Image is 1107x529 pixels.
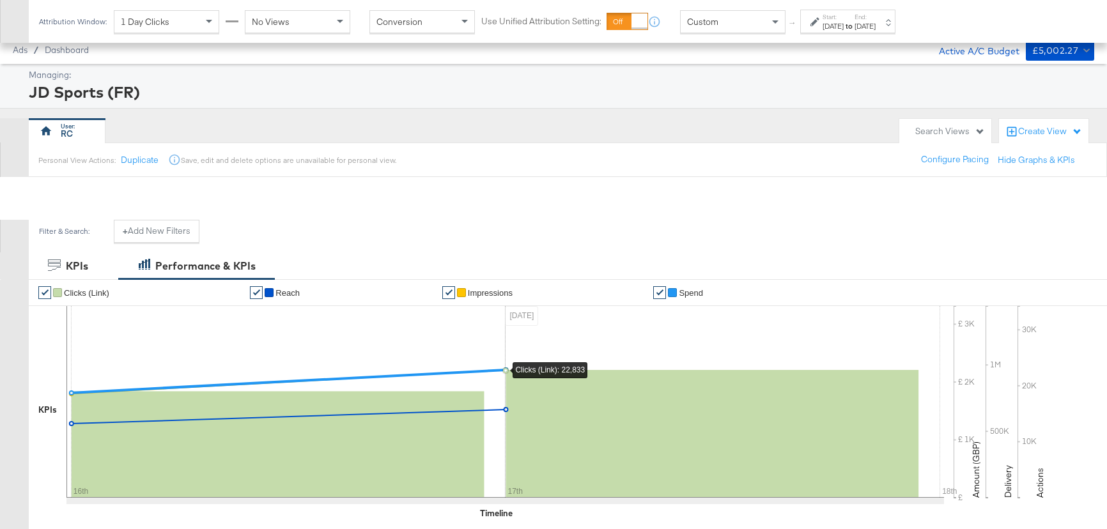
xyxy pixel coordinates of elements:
div: Active A/C Budget [925,40,1019,59]
a: ✔ [38,286,51,299]
div: Timeline [480,507,513,519]
div: Attribution Window: [38,17,107,26]
button: Configure Pacing [912,148,998,171]
a: ✔ [250,286,263,299]
a: ✔ [442,286,455,299]
span: ↑ [787,22,799,26]
div: Save, edit and delete options are unavailable for personal view. [181,155,396,165]
strong: to [844,21,855,31]
div: Filter & Search: [38,227,90,236]
span: Clicks (Link) [64,288,109,298]
span: / [27,45,45,55]
strong: + [123,225,128,237]
label: End: [855,13,876,21]
text: Delivery [1002,465,1014,498]
span: Ads [13,45,27,55]
button: Duplicate [121,154,159,166]
div: Personal View Actions: [38,155,116,165]
text: Actions [1034,468,1046,498]
div: Managing: [29,69,1091,81]
span: Custom [687,16,718,27]
div: Performance & KPIs [155,259,256,273]
div: JD Sports (FR) [29,81,1091,103]
button: +Add New Filters [114,220,199,243]
span: Impressions [468,288,513,298]
div: Search Views [915,125,985,137]
div: RC [61,128,73,140]
span: Conversion [376,16,422,27]
div: KPIs [66,259,88,273]
a: ✔ [653,286,666,299]
div: [DATE] [855,21,876,31]
a: Dashboard [45,45,89,55]
text: Amount (GBP) [970,441,982,498]
button: Hide Graphs & KPIs [998,154,1075,166]
span: Spend [679,288,703,298]
label: Start: [823,13,844,21]
button: £5,002.27 [1026,40,1094,61]
div: Create View [1018,125,1082,138]
span: 1 Day Clicks [121,16,169,27]
span: No Views [252,16,290,27]
span: Reach [275,288,300,298]
div: KPIs [38,404,57,416]
div: £5,002.27 [1032,43,1079,59]
label: Use Unified Attribution Setting: [481,15,601,27]
div: [DATE] [823,21,844,31]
